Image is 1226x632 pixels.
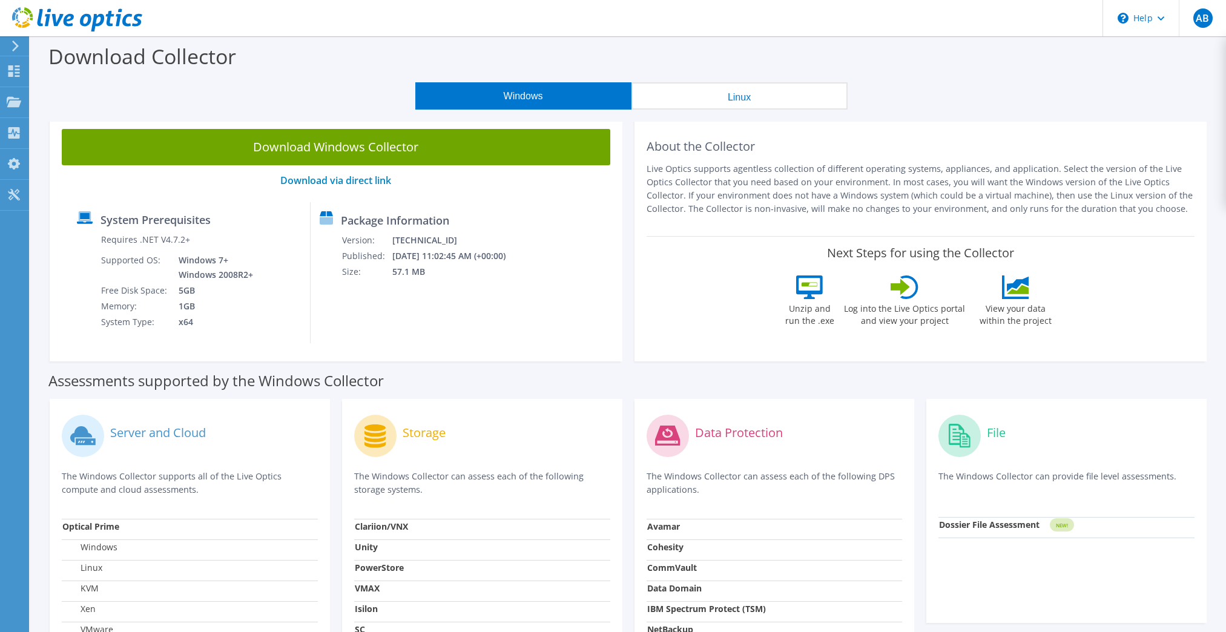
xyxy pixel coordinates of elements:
[354,470,610,496] p: The Windows Collector can assess each of the following storage systems.
[392,248,522,264] td: [DATE] 11:02:45 AM (+00:00)
[355,541,378,553] strong: Unity
[647,139,1195,154] h2: About the Collector
[341,232,392,248] td: Version:
[647,521,680,532] strong: Avamar
[62,582,99,594] label: KVM
[48,375,384,387] label: Assessments supported by the Windows Collector
[101,214,211,226] label: System Prerequisites
[341,214,449,226] label: Package Information
[782,299,837,327] label: Unzip and run the .exe
[631,82,848,110] button: Linux
[62,541,117,553] label: Windows
[415,82,631,110] button: Windows
[827,246,1014,260] label: Next Steps for using the Collector
[62,562,102,574] label: Linux
[355,521,408,532] strong: Clariion/VNX
[1193,8,1213,28] span: AB
[647,562,697,573] strong: CommVault
[62,521,119,532] strong: Optical Prime
[170,314,255,330] td: x64
[647,541,684,553] strong: Cohesity
[1118,13,1129,24] svg: \n
[62,603,96,615] label: Xen
[392,264,522,280] td: 57.1 MB
[355,603,378,614] strong: Isilon
[1056,522,1068,528] tspan: NEW!
[341,264,392,280] td: Size:
[101,283,170,298] td: Free Disk Space:
[101,252,170,283] td: Supported OS:
[62,129,610,165] a: Download Windows Collector
[695,427,783,439] label: Data Protection
[938,470,1195,495] p: The Windows Collector can provide file level assessments.
[647,582,702,594] strong: Data Domain
[101,314,170,330] td: System Type:
[101,298,170,314] td: Memory:
[62,470,318,496] p: The Windows Collector supports all of the Live Optics compute and cloud assessments.
[170,283,255,298] td: 5GB
[355,562,404,573] strong: PowerStore
[403,427,446,439] label: Storage
[280,174,391,187] a: Download via direct link
[987,427,1006,439] label: File
[972,299,1059,327] label: View your data within the project
[101,234,190,246] label: Requires .NET V4.7.2+
[355,582,380,594] strong: VMAX
[170,252,255,283] td: Windows 7+ Windows 2008R2+
[170,298,255,314] td: 1GB
[647,470,903,496] p: The Windows Collector can assess each of the following DPS applications.
[341,248,392,264] td: Published:
[843,299,966,327] label: Log into the Live Optics portal and view your project
[392,232,522,248] td: [TECHNICAL_ID]
[647,603,766,614] strong: IBM Spectrum Protect (TSM)
[647,162,1195,216] p: Live Optics supports agentless collection of different operating systems, appliances, and applica...
[48,42,236,70] label: Download Collector
[939,519,1040,530] strong: Dossier File Assessment
[110,427,206,439] label: Server and Cloud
